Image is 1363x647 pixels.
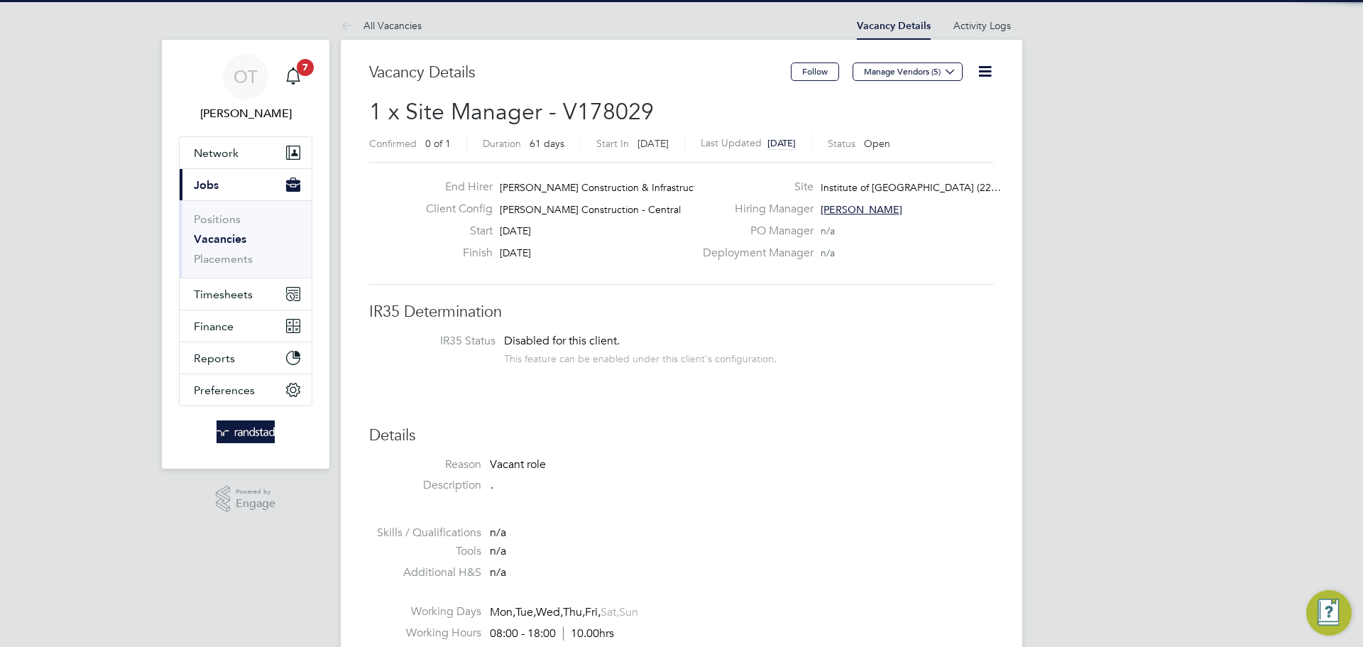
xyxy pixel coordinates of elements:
button: Engage Resource Center [1306,590,1352,636]
label: Skills / Qualifications [369,526,481,540]
span: 7 [297,59,314,76]
span: n/a [821,224,835,237]
span: Reports [194,352,235,365]
span: 0 of 1 [425,137,451,150]
span: Sun [619,605,638,619]
div: This feature can be enabled under this client's configuration. [504,349,777,365]
a: Vacancies [194,232,246,246]
span: [DATE] [500,246,531,259]
span: n/a [490,544,506,558]
label: Description [369,478,481,493]
span: Powered by [236,486,275,498]
span: [DATE] [637,137,669,150]
span: OT [234,67,258,86]
button: Manage Vendors (5) [853,62,963,81]
label: Confirmed [369,137,417,150]
span: Jobs [194,178,219,192]
button: Jobs [180,169,312,200]
span: Oliver Taylor [179,105,312,122]
span: 10.00hrs [563,626,614,641]
button: Finance [180,310,312,342]
div: Jobs [180,200,312,278]
span: [DATE] [767,137,796,149]
label: Additional H&S [369,565,481,580]
button: Follow [791,62,839,81]
span: Disabled for this client. [504,334,620,348]
label: Finish [415,246,493,261]
label: Reason [369,457,481,472]
a: All Vacancies [341,19,422,32]
label: End Hirer [415,180,493,195]
a: Powered byEngage [216,486,276,513]
span: Institute of [GEOGRAPHIC_DATA] (22… [821,181,1001,194]
label: Working Hours [369,626,481,641]
span: [PERSON_NAME] Construction - Central [500,203,681,216]
label: Start [415,224,493,239]
span: Finance [194,320,234,333]
label: Duration [483,137,521,150]
a: Vacancy Details [857,20,931,32]
span: 1 x Site Manager - V178029 [369,98,654,126]
a: 7 [279,54,307,99]
h3: Details [369,425,994,446]
span: n/a [490,526,506,540]
button: Network [180,137,312,168]
a: Positions [194,212,241,226]
label: IR35 Status [383,334,496,349]
span: Engage [236,498,275,510]
span: Wed, [536,605,563,619]
a: Go to home page [179,420,312,443]
label: Client Config [415,202,493,217]
label: Start In [596,137,629,150]
label: Tools [369,544,481,559]
span: n/a [490,565,506,580]
span: [PERSON_NAME] [821,203,902,216]
span: 61 days [530,137,564,150]
span: [DATE] [500,224,531,237]
label: Working Days [369,604,481,619]
span: Fri, [585,605,601,619]
span: Mon, [490,605,515,619]
h3: Vacancy Details [369,62,791,83]
h3: IR35 Determination [369,302,994,322]
button: Preferences [180,374,312,406]
span: Vacant role [490,457,546,472]
a: Placements [194,252,253,266]
span: n/a [821,246,835,259]
label: Status [828,137,855,150]
span: Preferences [194,384,255,397]
div: 08:00 - 18:00 [490,626,614,641]
a: OT[PERSON_NAME] [179,54,312,122]
p: . [491,478,994,493]
button: Timesheets [180,278,312,310]
span: Timesheets [194,288,253,301]
a: Activity Logs [953,19,1011,32]
span: Open [864,137,890,150]
label: Site [694,180,814,195]
span: [PERSON_NAME] Construction & Infrastruct… [500,181,707,194]
label: Hiring Manager [694,202,814,217]
nav: Main navigation [162,40,329,469]
label: PO Manager [694,224,814,239]
label: Deployment Manager [694,246,814,261]
span: Tue, [515,605,536,619]
button: Reports [180,342,312,374]
span: Sat, [601,605,619,619]
span: Thu, [563,605,585,619]
label: Last Updated [701,136,762,149]
img: randstad-logo-retina.png [217,420,275,443]
span: Network [194,146,239,160]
